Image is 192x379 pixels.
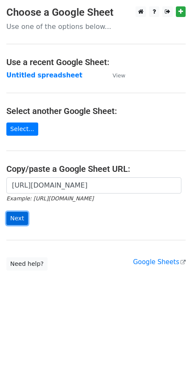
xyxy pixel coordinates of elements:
[113,72,125,79] small: View
[6,6,186,19] h3: Choose a Google Sheet
[6,257,48,271] a: Need help?
[150,338,192,379] iframe: Chat Widget
[133,258,186,266] a: Google Sheets
[6,195,93,202] small: Example: [URL][DOMAIN_NAME]
[6,22,186,31] p: Use one of the options below...
[6,212,28,225] input: Next
[6,123,38,136] a: Select...
[104,71,125,79] a: View
[6,177,181,194] input: Paste your Google Sheet URL here
[6,106,186,116] h4: Select another Google Sheet:
[6,57,186,67] h4: Use a recent Google Sheet:
[6,71,82,79] a: Untitled spreadsheet
[6,164,186,174] h4: Copy/paste a Google Sheet URL:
